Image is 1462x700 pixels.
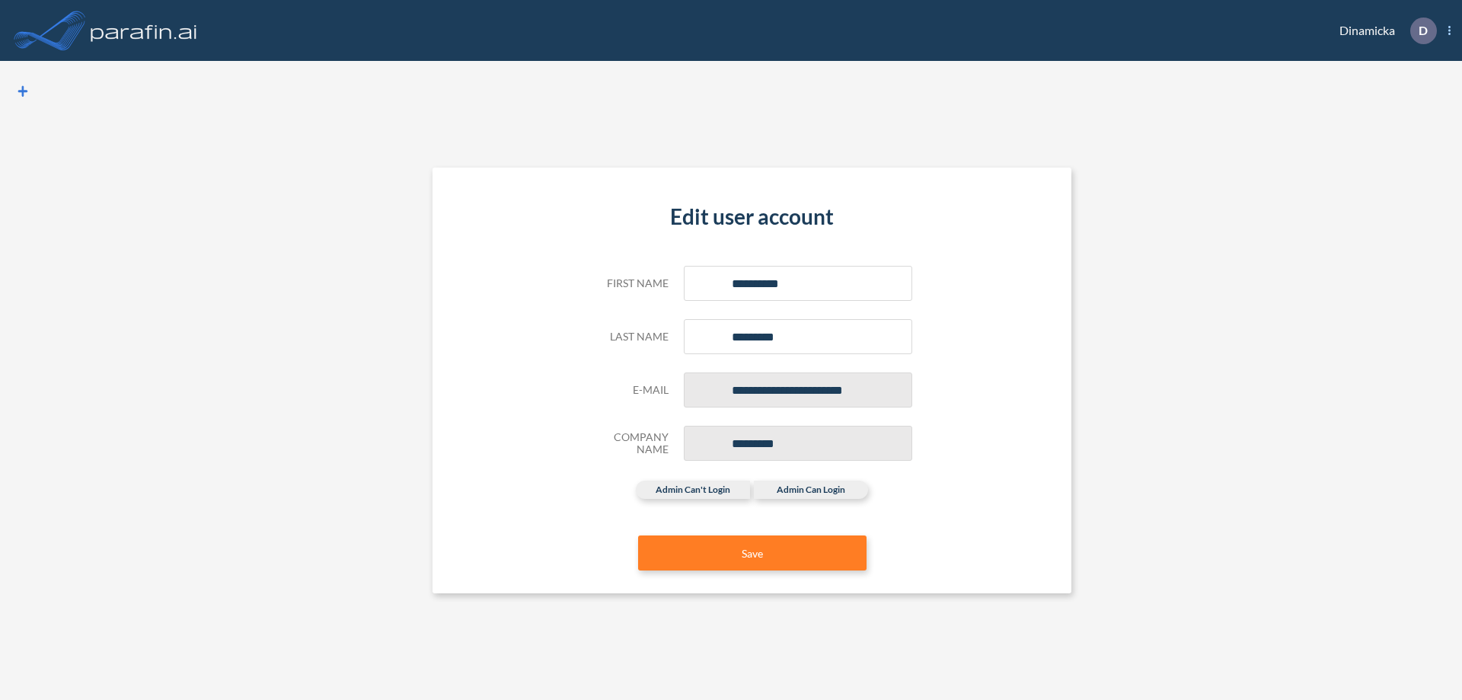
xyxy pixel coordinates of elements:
button: Save [638,535,867,571]
h5: First name [592,277,669,290]
h5: E-mail [592,384,669,397]
p: D [1419,24,1428,37]
h5: Company Name [592,431,669,457]
h5: Last name [592,331,669,344]
label: admin can't login [636,481,750,499]
label: admin can login [754,481,868,499]
div: Dinamicka [1317,18,1451,44]
img: logo [88,15,200,46]
h4: Edit user account [592,204,912,230]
